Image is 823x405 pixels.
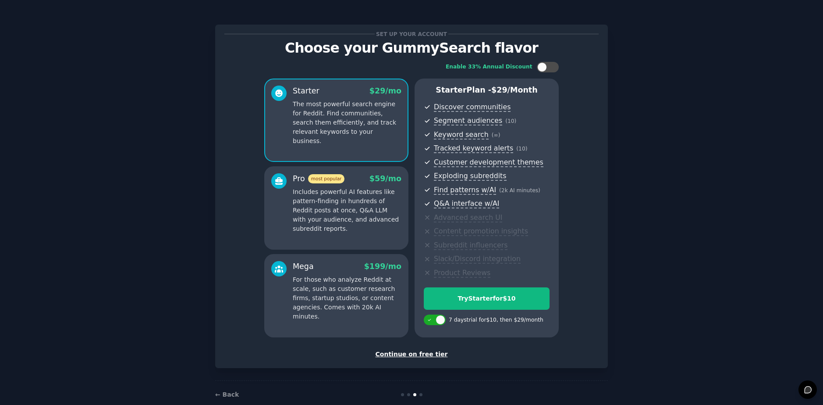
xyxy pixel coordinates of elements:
[215,391,239,398] a: ← Back
[293,86,319,97] div: Starter
[369,86,401,95] span: $ 29 /mo
[516,146,527,152] span: ( 10 )
[224,350,599,359] div: Continue on free tier
[434,103,511,112] span: Discover communities
[492,132,500,138] span: ( ∞ )
[434,144,513,153] span: Tracked keyword alerts
[446,63,532,71] div: Enable 33% Annual Discount
[491,86,538,94] span: $ 29 /month
[424,287,550,310] button: TryStarterfor$10
[434,158,543,167] span: Customer development themes
[505,118,516,124] span: ( 10 )
[499,187,540,194] span: ( 2k AI minutes )
[434,227,528,236] span: Content promotion insights
[434,199,499,208] span: Q&A interface w/AI
[449,316,543,324] div: 7 days trial for $10 , then $ 29 /month
[293,100,401,146] p: The most powerful search engine for Reddit. Find communities, search them efficiently, and track ...
[308,174,345,183] span: most popular
[364,262,401,271] span: $ 199 /mo
[375,29,449,39] span: Set up your account
[369,174,401,183] span: $ 59 /mo
[424,85,550,96] p: Starter Plan -
[424,294,549,303] div: Try Starter for $10
[293,275,401,321] p: For those who analyze Reddit at scale, such as customer research firms, startup studios, or conte...
[434,130,489,140] span: Keyword search
[293,173,344,184] div: Pro
[434,213,502,222] span: Advanced search UI
[293,261,314,272] div: Mega
[434,172,506,181] span: Exploding subreddits
[224,40,599,56] p: Choose your GummySearch flavor
[434,254,521,264] span: Slack/Discord integration
[434,269,490,278] span: Product Reviews
[434,186,496,195] span: Find patterns w/AI
[434,116,502,125] span: Segment audiences
[293,187,401,233] p: Includes powerful AI features like pattern-finding in hundreds of Reddit posts at once, Q&A LLM w...
[434,241,507,250] span: Subreddit influencers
